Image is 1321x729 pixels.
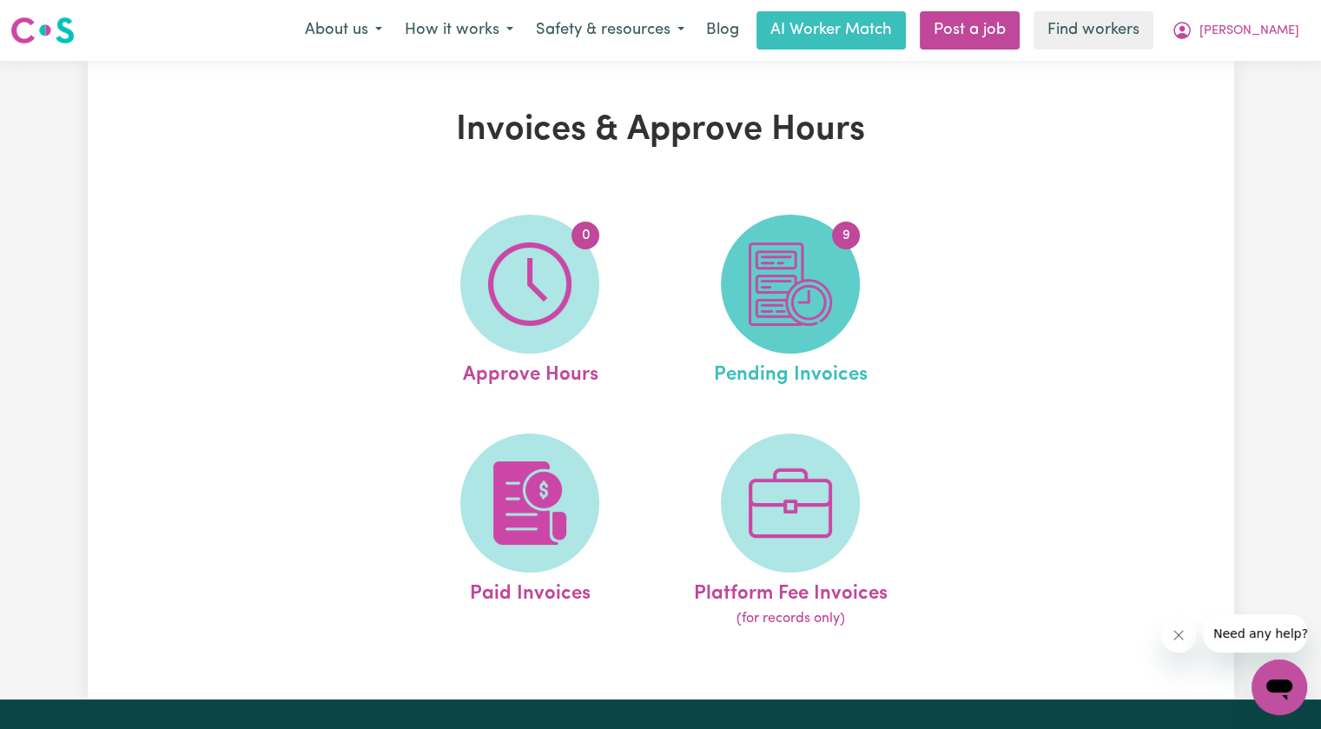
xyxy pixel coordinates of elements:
iframe: Message from company [1203,614,1307,653]
a: AI Worker Match [756,11,906,50]
a: Platform Fee Invoices(for records only) [665,434,915,630]
iframe: Close message [1161,618,1196,653]
a: Find workers [1034,11,1153,50]
a: Approve Hours [405,215,655,390]
span: (for records only) [736,608,845,629]
span: [PERSON_NAME] [1199,22,1299,41]
span: Pending Invoices [714,354,868,390]
iframe: Button to launch messaging window [1252,659,1307,715]
a: Pending Invoices [665,215,915,390]
a: Blog [696,11,750,50]
span: Need any help? [10,12,105,26]
span: 0 [571,222,599,249]
h1: Invoices & Approve Hours [289,109,1033,151]
button: Safety & resources [525,12,696,49]
button: My Account [1160,12,1311,49]
a: Careseekers logo [10,10,75,50]
button: About us [294,12,393,49]
a: Paid Invoices [405,434,655,630]
a: Post a job [920,11,1020,50]
span: Platform Fee Invoices [694,573,888,609]
span: 9 [832,222,860,249]
button: How it works [393,12,525,49]
img: Careseekers logo [10,15,75,46]
span: Approve Hours [462,354,598,390]
span: Paid Invoices [470,573,591,609]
